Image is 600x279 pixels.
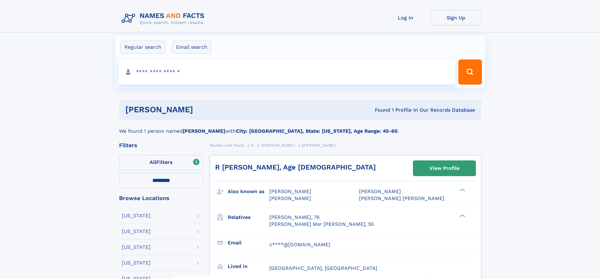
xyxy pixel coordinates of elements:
span: [PERSON_NAME] [269,188,311,194]
a: R [PERSON_NAME], Age [DEMOGRAPHIC_DATA] [215,163,376,171]
b: [PERSON_NAME] [183,128,225,134]
h3: Also known as [228,186,269,197]
b: City: [GEOGRAPHIC_DATA], State: [US_STATE], Age Range: 45-60 [236,128,397,134]
div: ❯ [458,214,466,218]
div: Found 1 Profile In Our Records Database [284,107,475,114]
span: K [251,143,254,148]
span: [PERSON_NAME] [261,143,295,148]
a: K [251,141,254,149]
a: Names and Facts [210,141,244,149]
h3: Lived in [228,261,269,272]
div: [US_STATE] [122,245,151,250]
span: [PERSON_NAME] [302,143,336,148]
div: [US_STATE] [122,213,151,218]
h3: Email [228,237,269,248]
a: Log In [380,10,431,25]
span: [GEOGRAPHIC_DATA], [GEOGRAPHIC_DATA] [269,265,377,271]
span: All [150,159,156,165]
h3: Relatives [228,212,269,223]
span: [PERSON_NAME] [PERSON_NAME] [359,195,444,201]
label: Filters [119,155,203,170]
h1: [PERSON_NAME] [125,106,284,114]
img: Logo Names and Facts [119,10,210,27]
a: Sign Up [431,10,481,25]
span: [PERSON_NAME] [359,188,401,194]
div: View Profile [429,161,460,176]
label: Email search [172,41,211,54]
a: [PERSON_NAME], 76 [269,214,320,221]
div: ❯ [458,188,466,192]
button: Search Button [458,59,482,85]
a: [PERSON_NAME] Msr [PERSON_NAME], 55 [269,221,374,228]
input: search input [118,59,456,85]
div: [US_STATE] [122,229,151,234]
div: We found 1 person named with . [119,120,481,135]
div: Filters [119,142,203,148]
a: View Profile [413,161,476,176]
span: [PERSON_NAME] [269,195,311,201]
label: Regular search [120,41,165,54]
div: Browse Locations [119,195,203,201]
div: [US_STATE] [122,260,151,265]
a: [PERSON_NAME] [261,141,295,149]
